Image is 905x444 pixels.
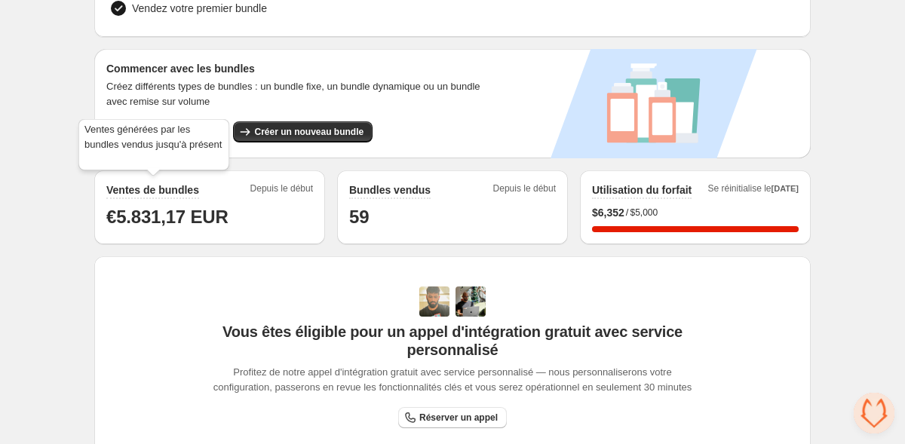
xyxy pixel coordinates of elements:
span: Se réinitialise le [707,182,799,199]
h3: Commencer avec les bundles [106,61,499,76]
span: $5,000 [630,207,658,219]
h2: Utilisation du forfait [592,182,692,198]
span: [DATE] [772,184,799,193]
span: Depuis le début [250,182,313,199]
div: Ouvrir le chat [854,393,894,433]
img: Prakhar [456,286,486,317]
span: $ 6,352 [592,205,624,220]
span: Vendez votre premier bundle [132,1,267,16]
h1: €5.831,17 EUR [106,205,313,229]
span: Depuis le début [493,182,556,199]
span: Créez différents types de bundles : un bundle fixe, un bundle dynamique ou un bundle avec remise ... [106,79,499,109]
h1: 59 [349,205,556,229]
h2: Bundles vendus [349,182,431,198]
span: Vous êtes éligible pour un appel d'intégration gratuit avec service personnalisé [210,323,695,359]
span: Réserver un appel [419,412,498,424]
span: Profitez de notre appel d'intégration gratuit avec service personnalisé — nous personnaliserons v... [210,365,695,395]
div: / [592,205,799,220]
img: Adi [419,286,449,317]
a: Réserver un appel [398,407,507,428]
button: Créer un nouveau bundle [233,121,373,142]
h2: Ventes de bundles [106,182,199,198]
span: Créer un nouveau bundle [254,126,364,138]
